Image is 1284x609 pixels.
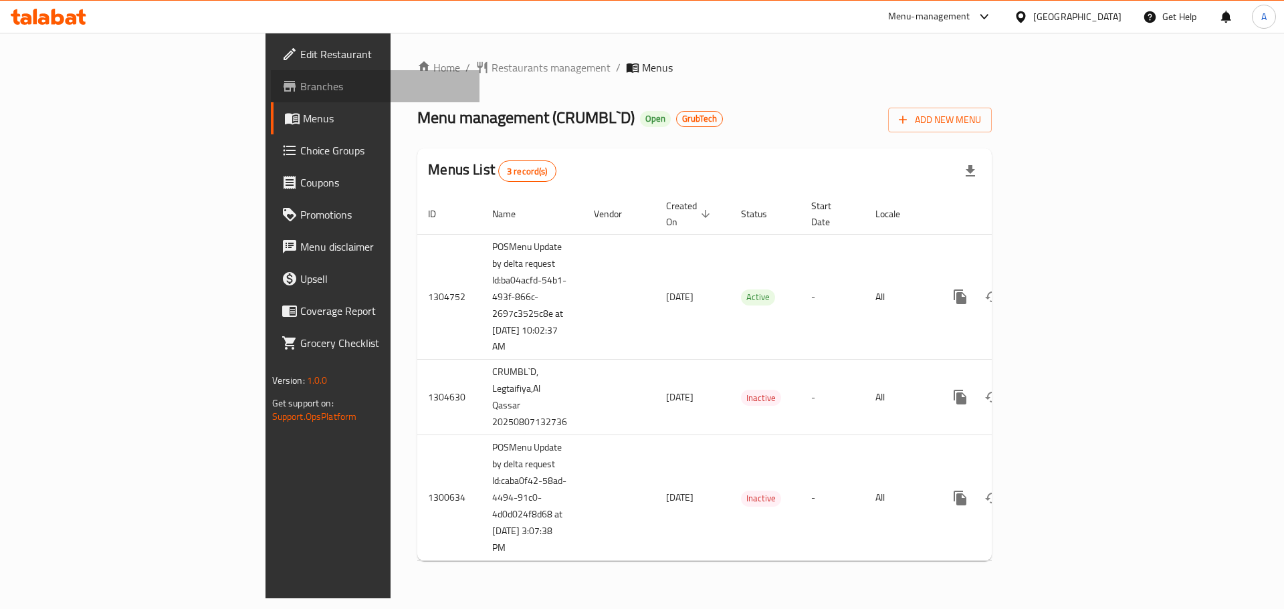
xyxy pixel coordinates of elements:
[272,394,334,412] span: Get support on:
[272,408,357,425] a: Support.OpsPlatform
[954,155,986,187] div: Export file
[741,491,781,506] span: Inactive
[642,59,673,76] span: Menus
[498,160,556,182] div: Total records count
[976,381,1008,413] button: Change Status
[640,113,671,124] span: Open
[741,390,781,406] span: Inactive
[1261,9,1267,24] span: A
[944,482,976,514] button: more
[800,360,865,435] td: -
[271,199,480,231] a: Promotions
[594,206,639,222] span: Vendor
[934,194,1083,235] th: Actions
[899,112,981,128] span: Add New Menu
[800,234,865,360] td: -
[976,281,1008,313] button: Change Status
[616,59,621,76] li: /
[428,206,453,222] span: ID
[475,59,611,76] a: Restaurants management
[300,303,469,319] span: Coverage Report
[417,59,992,76] nav: breadcrumb
[677,113,722,124] span: GrubTech
[666,388,693,406] span: [DATE]
[300,174,469,191] span: Coupons
[271,38,480,70] a: Edit Restaurant
[666,198,714,230] span: Created On
[865,234,934,360] td: All
[481,435,583,561] td: POSMenu Update by delta request Id:caba0f42-58ad-4494-91c0-4d0d024f8d68 at [DATE] 3:07:38 PM
[666,489,693,506] span: [DATE]
[271,166,480,199] a: Coupons
[976,482,1008,514] button: Change Status
[888,108,992,132] button: Add New Menu
[417,102,635,132] span: Menu management ( CRUMBL`D )
[300,46,469,62] span: Edit Restaurant
[300,207,469,223] span: Promotions
[300,271,469,287] span: Upsell
[271,295,480,327] a: Coverage Report
[741,491,781,507] div: Inactive
[428,160,556,182] h2: Menus List
[300,78,469,94] span: Branches
[944,381,976,413] button: more
[944,281,976,313] button: more
[272,372,305,389] span: Version:
[417,194,1083,562] table: enhanced table
[865,435,934,561] td: All
[271,134,480,166] a: Choice Groups
[865,360,934,435] td: All
[271,102,480,134] a: Menus
[271,327,480,359] a: Grocery Checklist
[492,206,533,222] span: Name
[300,142,469,158] span: Choice Groups
[800,435,865,561] td: -
[741,289,775,306] div: Active
[271,231,480,263] a: Menu disclaimer
[481,234,583,360] td: POSMenu Update by delta request Id:ba04acfd-54b1-493f-866c-2697c3525c8e at [DATE] 10:02:37 AM
[1033,9,1121,24] div: [GEOGRAPHIC_DATA]
[888,9,970,25] div: Menu-management
[741,289,775,305] span: Active
[300,335,469,351] span: Grocery Checklist
[811,198,849,230] span: Start Date
[875,206,918,222] span: Locale
[741,206,784,222] span: Status
[300,239,469,255] span: Menu disclaimer
[303,110,469,126] span: Menus
[271,70,480,102] a: Branches
[666,288,693,306] span: [DATE]
[307,372,328,389] span: 1.0.0
[271,263,480,295] a: Upsell
[640,111,671,127] div: Open
[492,59,611,76] span: Restaurants management
[499,165,556,178] span: 3 record(s)
[481,360,583,435] td: CRUMBL`D, Legtaifiya,Al Qassar 20250807132736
